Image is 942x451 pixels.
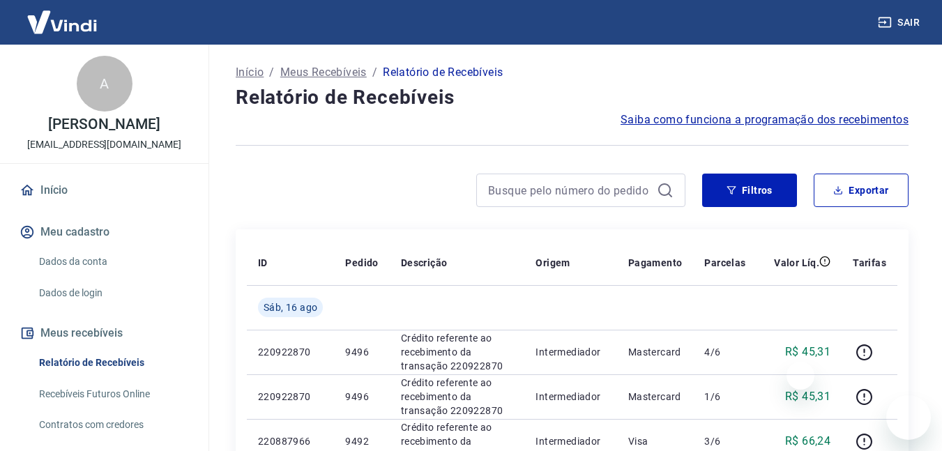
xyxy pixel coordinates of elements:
[264,300,317,314] span: Sáb, 16 ago
[401,376,514,418] p: Crédito referente ao recebimento da transação 220922870
[33,411,192,439] a: Contratos com credores
[17,1,107,43] img: Vindi
[785,433,830,450] p: R$ 66,24
[17,175,192,206] a: Início
[17,318,192,349] button: Meus recebíveis
[814,174,909,207] button: Exportar
[628,345,683,359] p: Mastercard
[345,256,378,270] p: Pedido
[345,390,378,404] p: 9496
[33,279,192,307] a: Dados de login
[628,390,683,404] p: Mastercard
[33,349,192,377] a: Relatório de Recebíveis
[258,390,323,404] p: 220922870
[787,362,814,390] iframe: Fechar mensagem
[77,56,132,112] div: A
[535,256,570,270] p: Origem
[401,331,514,373] p: Crédito referente ao recebimento da transação 220922870
[488,180,651,201] input: Busque pelo número do pedido
[702,174,797,207] button: Filtros
[258,434,323,448] p: 220887966
[535,390,605,404] p: Intermediador
[48,117,160,132] p: [PERSON_NAME]
[853,256,886,270] p: Tarifas
[383,64,503,81] p: Relatório de Recebíveis
[704,256,745,270] p: Parcelas
[345,345,378,359] p: 9496
[621,112,909,128] a: Saiba como funciona a programação dos recebimentos
[785,388,830,405] p: R$ 45,31
[33,380,192,408] a: Recebíveis Futuros Online
[875,10,925,36] button: Sair
[258,345,323,359] p: 220922870
[628,434,683,448] p: Visa
[535,434,605,448] p: Intermediador
[236,84,909,112] h4: Relatório de Recebíveis
[17,217,192,247] button: Meu cadastro
[535,345,605,359] p: Intermediador
[774,256,819,270] p: Valor Líq.
[785,344,830,360] p: R$ 45,31
[372,64,377,81] p: /
[401,256,448,270] p: Descrição
[269,64,274,81] p: /
[704,434,745,448] p: 3/6
[345,434,378,448] p: 9492
[628,256,683,270] p: Pagamento
[886,395,931,440] iframe: Botão para abrir a janela de mensagens
[33,247,192,276] a: Dados da conta
[27,137,181,152] p: [EMAIL_ADDRESS][DOMAIN_NAME]
[236,64,264,81] a: Início
[258,256,268,270] p: ID
[280,64,367,81] a: Meus Recebíveis
[704,390,745,404] p: 1/6
[704,345,745,359] p: 4/6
